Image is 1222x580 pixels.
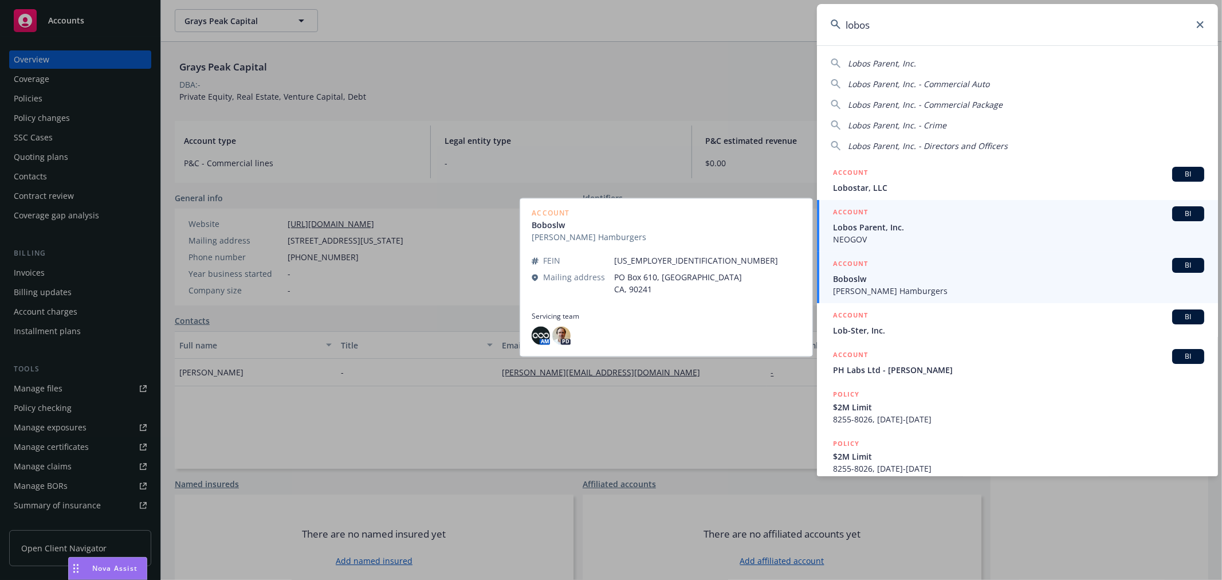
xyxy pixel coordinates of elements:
[833,167,868,181] h5: ACCOUNT
[68,557,147,580] button: Nova Assist
[817,343,1218,382] a: ACCOUNTBIPH Labs Ltd - [PERSON_NAME]
[833,258,868,272] h5: ACCOUNT
[848,140,1008,151] span: Lobos Parent, Inc. - Directors and Officers
[817,200,1218,252] a: ACCOUNTBILobos Parent, Inc.NEOGOV
[817,4,1218,45] input: Search...
[833,206,868,220] h5: ACCOUNT
[1177,169,1200,179] span: BI
[817,382,1218,432] a: POLICY$2M Limit8255-8026, [DATE]-[DATE]
[833,401,1204,413] span: $2M Limit
[92,563,137,573] span: Nova Assist
[1177,312,1200,322] span: BI
[848,58,916,69] span: Lobos Parent, Inc.
[848,120,946,131] span: Lobos Parent, Inc. - Crime
[1177,209,1200,219] span: BI
[833,182,1204,194] span: Lobostar, LLC
[817,160,1218,200] a: ACCOUNTBILobostar, LLC
[833,438,859,449] h5: POLICY
[848,79,989,89] span: Lobos Parent, Inc. - Commercial Auto
[833,324,1204,336] span: Lob-Ster, Inc.
[833,221,1204,233] span: Lobos Parent, Inc.
[833,233,1204,245] span: NEOGOV
[833,309,868,323] h5: ACCOUNT
[833,463,1204,475] span: 8255-8026, [DATE]-[DATE]
[817,252,1218,303] a: ACCOUNTBIBoboslw[PERSON_NAME] Hamburgers
[833,389,859,400] h5: POLICY
[833,450,1204,463] span: $2M Limit
[833,413,1204,425] span: 8255-8026, [DATE]-[DATE]
[848,99,1003,110] span: Lobos Parent, Inc. - Commercial Package
[833,273,1204,285] span: Boboslw
[817,303,1218,343] a: ACCOUNTBILob-Ster, Inc.
[1177,351,1200,362] span: BI
[833,285,1204,297] span: [PERSON_NAME] Hamburgers
[1177,260,1200,271] span: BI
[69,558,83,579] div: Drag to move
[833,364,1204,376] span: PH Labs Ltd - [PERSON_NAME]
[817,432,1218,481] a: POLICY$2M Limit8255-8026, [DATE]-[DATE]
[833,349,868,363] h5: ACCOUNT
